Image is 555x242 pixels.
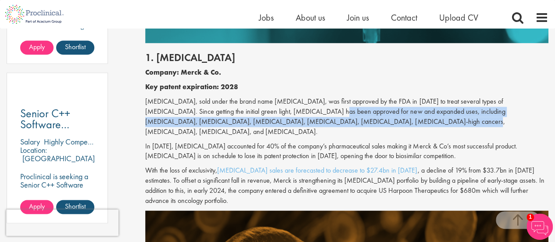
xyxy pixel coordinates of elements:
span: Apply [29,202,45,211]
a: Contact [391,12,417,23]
b: Company: Merck & Co. [145,68,221,77]
span: 1 [526,213,534,221]
a: Upload CV [439,12,478,23]
a: Apply [20,200,54,214]
p: [MEDICAL_DATA], sold under the brand name [MEDICAL_DATA], was first approved by the FDA in [DATE]... [145,97,548,137]
span: Salary [20,137,40,147]
b: Key patent expiration: 2028 [145,82,238,91]
p: [GEOGRAPHIC_DATA], [GEOGRAPHIC_DATA] [20,153,97,172]
a: Apply [20,40,54,54]
p: Proclinical is seeking a Senior C++ Software Engineer to permanently join their dynamic team in [... [20,172,94,222]
iframe: reCAPTCHA [6,209,118,236]
a: Shortlist [56,40,94,54]
h2: 1. [MEDICAL_DATA] [145,52,548,63]
span: Location: [20,145,47,155]
p: With the loss of exclusivity, , a decline of 19% from $33.7bn in [DATE] estimates. To offset a si... [145,166,548,206]
span: Apply [29,42,45,51]
a: Jobs [259,12,274,23]
img: Chatbot [526,213,553,240]
a: Shortlist [56,200,94,214]
a: About us [296,12,325,23]
p: In [DATE], [MEDICAL_DATA] accounted for 40% of the company’s pharmaceutical sales making it Merck... [145,141,548,162]
span: Senior C++ Software Engineer [20,106,70,143]
p: Highly Competitive [44,137,102,147]
a: [MEDICAL_DATA] sales are forecasted to decrease to $27.4bn in [DATE] [217,166,417,175]
a: Senior C++ Software Engineer [20,108,94,130]
a: Join us [347,12,369,23]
